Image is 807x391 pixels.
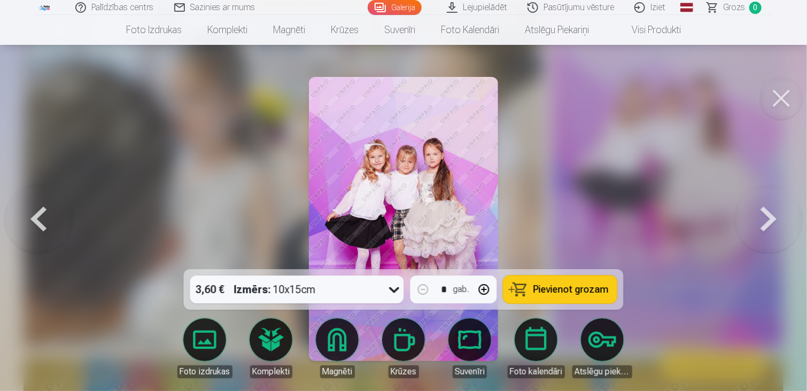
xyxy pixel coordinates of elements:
[234,276,316,303] div: 10x15cm
[602,15,694,45] a: Visi produkti
[307,318,367,378] a: Magnēti
[374,318,433,378] a: Krūzes
[260,15,318,45] a: Magnēti
[234,282,271,297] strong: Izmērs :
[389,365,419,378] div: Krūzes
[177,365,232,378] div: Foto izdrukas
[440,318,500,378] a: Suvenīri
[453,283,469,296] div: gab.
[175,318,235,378] a: Foto izdrukas
[250,365,292,378] div: Komplekti
[749,2,762,14] span: 0
[371,15,428,45] a: Suvenīri
[190,276,230,303] div: 3,60 €
[572,318,632,378] a: Atslēgu piekariņi
[508,365,565,378] div: Foto kalendāri
[39,4,51,11] img: /fa1
[428,15,512,45] a: Foto kalendāri
[512,15,602,45] a: Atslēgu piekariņi
[318,15,371,45] a: Krūzes
[533,285,609,294] span: Pievienot grozam
[241,318,301,378] a: Komplekti
[320,365,355,378] div: Magnēti
[723,1,745,14] span: Grozs
[453,365,487,378] div: Suvenīri
[503,276,617,303] button: Pievienot grozam
[113,15,195,45] a: Foto izdrukas
[506,318,566,378] a: Foto kalendāri
[572,365,632,378] div: Atslēgu piekariņi
[195,15,260,45] a: Komplekti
